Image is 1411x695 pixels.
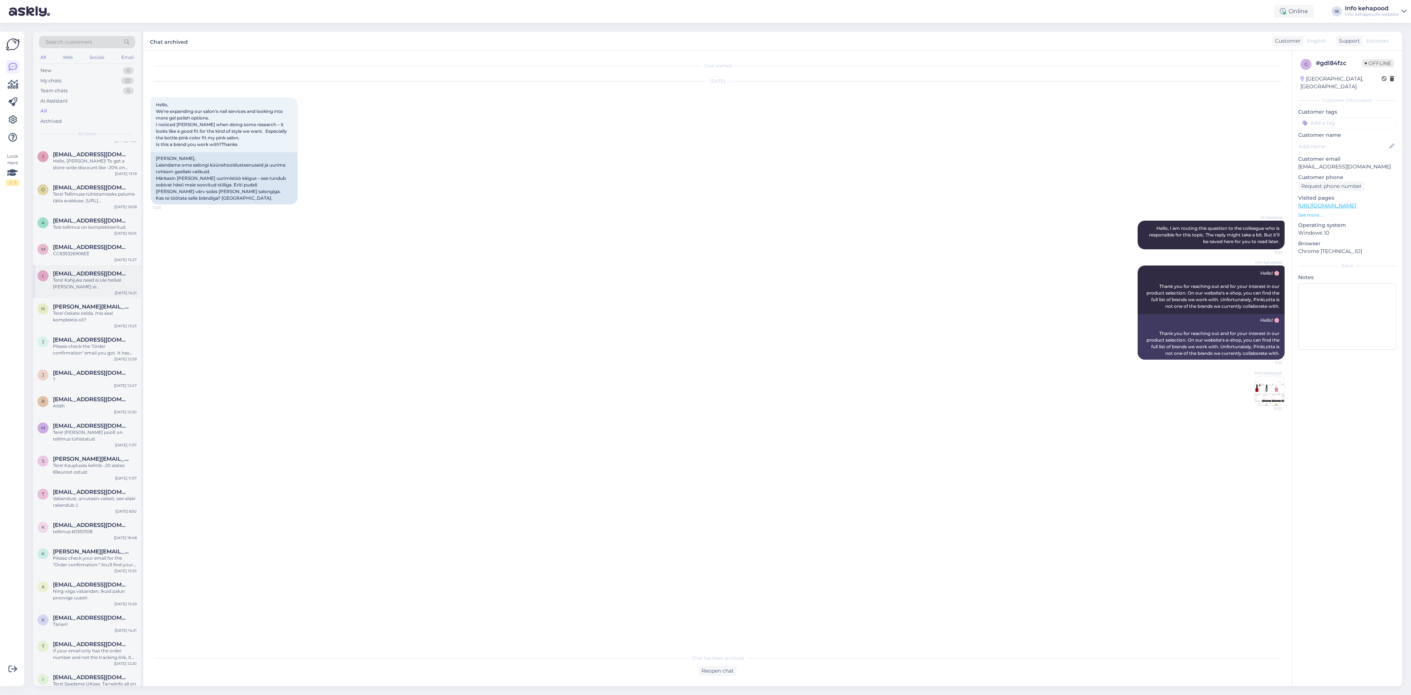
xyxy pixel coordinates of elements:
div: All [39,53,47,62]
span: k [42,524,45,530]
label: Chat archived [150,36,188,46]
div: [DATE] 11:37 [115,475,137,481]
div: Request phone number [1298,181,1365,191]
span: liina@luxador.ee [53,270,129,277]
div: [DATE] 14:21 [115,290,137,296]
span: k [42,617,45,623]
p: Visited pages [1298,194,1396,202]
div: [PERSON_NAME], Laiendame oma salongi küünehooldusteenuseid ja uurime rohkem geellaki valikuid. Mä... [151,152,298,204]
span: h [41,306,45,311]
span: tokmandelisalotte@gmail.com [53,641,129,648]
span: Estonian [1366,37,1389,45]
span: j [42,372,44,378]
span: a [42,584,45,589]
span: annelimusto@gmail.com [53,581,129,588]
div: Teie tellimus on komplekteeritud. [53,224,137,231]
span: All chats [78,131,97,137]
span: Chat has been archived [692,655,744,662]
div: Chat started [151,63,1285,69]
p: Customer name [1298,131,1396,139]
div: Web [61,53,74,62]
span: j [42,339,44,345]
div: [DATE] 11:37 [115,442,137,448]
span: janelilaurimae@gmail.com [53,336,129,343]
div: 22 [121,77,134,85]
div: [DATE] 13:19 [115,171,137,177]
span: Offline [1362,59,1394,67]
span: m [41,425,45,431]
span: katlinmikker@gmail.com [53,614,129,621]
span: r [42,399,45,404]
span: Hello, We’re expanding our salon’s nail services and looking into more gel polish options. I noti... [156,102,288,147]
span: 11:23 [1255,250,1282,255]
span: g [1304,61,1308,67]
div: Tere! Kahjuks need ei ole hetkel [PERSON_NAME] ei [PERSON_NAME], kas on veel tulemas [53,277,137,290]
div: Team chats [40,87,68,95]
div: [DATE] 14:21 [115,628,137,633]
input: Add a tag [1298,117,1396,128]
p: Customer tags [1298,108,1396,116]
div: Ning väga vabandan, lkuid palun proovige uuesti [53,588,137,601]
span: Search customers [46,38,92,46]
div: Hello, [PERSON_NAME]! To get a store-wide discount like -20% on purchases over 49€, add items to ... [53,158,137,171]
a: Info kehapoodInfo kehapood's website [1345,6,1407,17]
div: [DATE] 16:48 [114,535,137,541]
p: Windows 10 [1298,229,1396,237]
span: o [41,187,45,192]
div: Online [1274,5,1314,18]
span: tiina.kiik@gmail.com [53,489,129,495]
span: j [42,154,44,159]
div: 0 [123,87,134,95]
div: [DATE] 12:30 [114,409,137,415]
p: Browser [1298,240,1396,247]
div: Customer [1272,37,1301,45]
span: a [42,220,45,225]
div: Aitäh [53,403,137,409]
div: Tere! Oskate öelda, mis seal komplektis oli? [53,310,137,323]
span: t [42,491,44,497]
p: See more ... [1298,212,1396,218]
div: Please check your email for the "Order confirmation." You'll find your order number and a trackin... [53,555,137,568]
p: Operating system [1298,221,1396,229]
input: Add name [1299,142,1388,150]
span: 11:23 [153,205,180,210]
div: [DATE] 15:35 [114,568,137,574]
span: l [42,273,44,278]
div: Email [120,53,135,62]
span: katrinolesk@gmail.com [53,522,129,528]
span: t [42,644,44,649]
div: [DATE] 15:27 [114,257,137,263]
span: janelilaurimae@gmail.com [53,370,129,376]
span: AI Assistant [1255,215,1282,220]
span: k [42,551,45,556]
div: Tere! Tellimuse tühistamiseks palume täita avalduse. [URL][DOMAIN_NAME] [53,191,137,204]
p: Notes [1298,274,1396,281]
div: Please check the "Order confirmation" email you got. It has your order number and a tracking link... [53,343,137,356]
div: Customer information [1298,97,1396,104]
span: helina.evert@mail.ee [53,303,129,310]
span: ingosiukas30@yahoo.com [53,674,129,681]
div: Tere! Kaupluses kehtib -20 alates 69eurost ostust [53,462,137,475]
div: Hello! 🌸 Thank you for reaching out and for your interest in our product selection. On our websit... [1138,314,1285,360]
div: Tere! Saadame UKsse. Tarneinfo all on olemas riigid. [53,681,137,694]
span: Hello, I am routing this question to the colleague who is responsible for this topic. The reply m... [1149,225,1281,244]
div: [DATE] 13:23 [114,323,137,329]
div: My chats [40,77,61,85]
span: i [42,677,44,682]
img: Attachment [1255,376,1284,406]
div: Look Here [6,153,19,186]
div: [GEOGRAPHIC_DATA], [GEOGRAPHIC_DATA] [1300,75,1382,90]
div: Vabandust, arvutasin valesti, see siiski rakendub :) [53,495,137,509]
div: [DATE] 12:59 [114,356,137,362]
div: Socials [88,53,106,62]
div: [DATE] 12:20 [114,661,137,666]
span: maryh@hot.ee [53,423,129,429]
span: English [1307,37,1326,45]
a: [URL][DOMAIN_NAME] [1298,202,1356,209]
span: oksana_07@ro.ru [53,184,129,191]
span: Info kehapood [1254,370,1282,376]
div: [DATE] 16:58 [114,204,137,210]
div: Info kehapood's website [1345,11,1399,17]
span: muahannalattik@gmail.com [53,244,129,250]
div: tellimus 60350108 [53,528,137,535]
